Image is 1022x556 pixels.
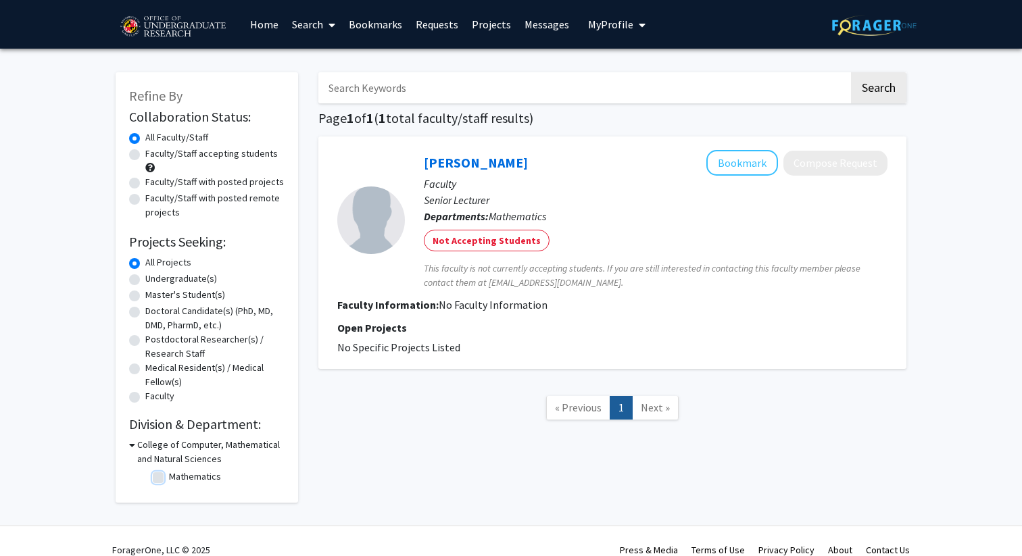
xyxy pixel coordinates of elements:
[424,154,528,171] a: [PERSON_NAME]
[758,544,814,556] a: Privacy Policy
[706,150,778,176] button: Add Julie Daberkow to Bookmarks
[588,18,633,31] span: My Profile
[129,109,285,125] h2: Collaboration Status:
[145,255,191,270] label: All Projects
[424,230,550,251] mat-chip: Not Accepting Students
[439,298,547,311] span: No Faculty Information
[116,10,230,44] img: University of Maryland Logo
[555,401,602,414] span: « Previous
[318,110,906,126] h1: Page of ( total faculty/staff results)
[337,340,460,354] span: No Specific Projects Listed
[285,1,342,48] a: Search
[691,544,745,556] a: Terms of Use
[243,1,285,48] a: Home
[832,15,917,36] img: ForagerOne Logo
[347,109,354,126] span: 1
[632,396,679,420] a: Next Page
[145,361,285,389] label: Medical Resident(s) / Medical Fellow(s)
[10,495,57,546] iframe: Chat
[145,191,285,220] label: Faculty/Staff with posted remote projects
[145,272,217,286] label: Undergraduate(s)
[145,147,278,161] label: Faculty/Staff accepting students
[641,401,670,414] span: Next »
[318,72,849,103] input: Search Keywords
[489,209,546,223] span: Mathematics
[169,470,221,484] label: Mathematics
[137,438,285,466] h3: College of Computer, Mathematical and Natural Sciences
[379,109,386,126] span: 1
[424,261,887,290] span: This faculty is not currently accepting students. If you are still interested in contacting this ...
[424,192,887,208] p: Senior Lecturer
[424,209,489,223] b: Departments:
[366,109,374,126] span: 1
[337,298,439,311] b: Faculty Information:
[342,1,409,48] a: Bookmarks
[145,332,285,361] label: Postdoctoral Researcher(s) / Research Staff
[518,1,576,48] a: Messages
[145,304,285,332] label: Doctoral Candidate(s) (PhD, MD, DMD, PharmD, etc.)
[851,72,906,103] button: Search
[546,396,610,420] a: Previous Page
[828,544,852,556] a: About
[145,389,174,403] label: Faculty
[129,416,285,432] h2: Division & Department:
[409,1,465,48] a: Requests
[318,382,906,437] nav: Page navigation
[145,175,284,189] label: Faculty/Staff with posted projects
[129,234,285,250] h2: Projects Seeking:
[465,1,518,48] a: Projects
[620,544,678,556] a: Press & Media
[783,151,887,176] button: Compose Request to Julie Daberkow
[337,320,887,336] p: Open Projects
[145,288,225,302] label: Master's Student(s)
[866,544,910,556] a: Contact Us
[145,130,208,145] label: All Faculty/Staff
[129,87,182,104] span: Refine By
[424,176,887,192] p: Faculty
[610,396,633,420] a: 1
